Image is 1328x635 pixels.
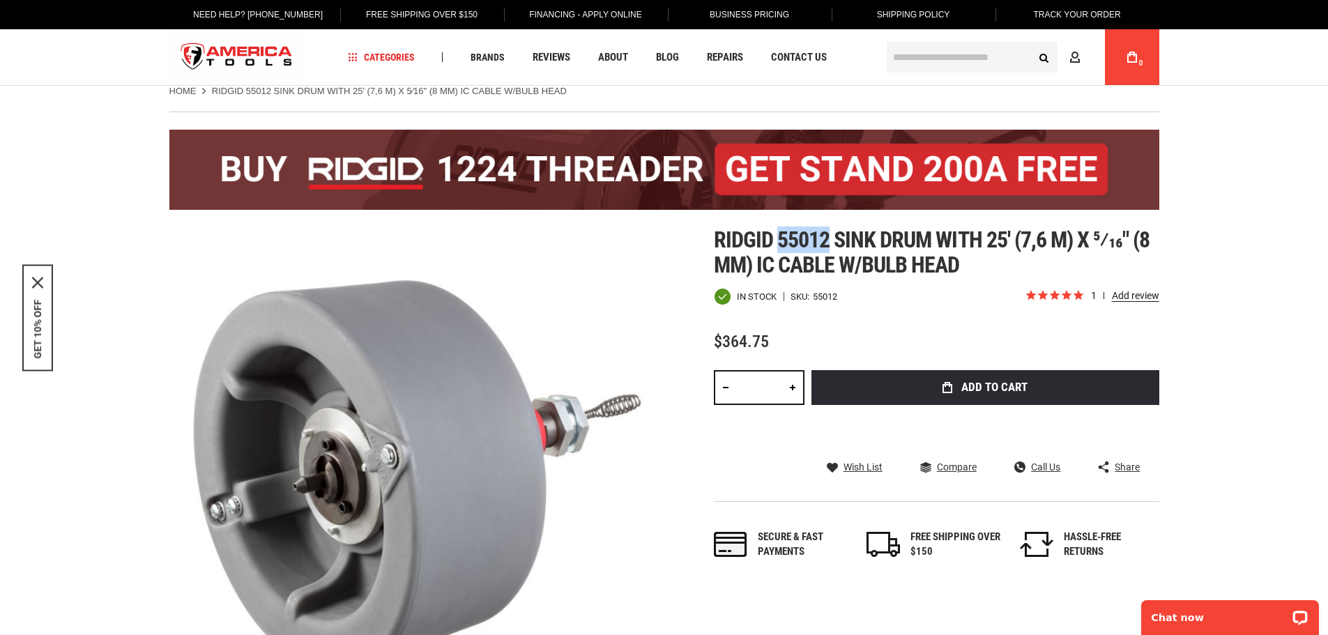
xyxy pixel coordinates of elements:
[1064,530,1154,560] div: HASSLE-FREE RETURNS
[844,462,883,472] span: Wish List
[867,532,900,557] img: shipping
[714,532,747,557] img: payments
[771,52,827,63] span: Contact Us
[1091,290,1159,301] span: 1 reviews
[526,48,577,67] a: Reviews
[1132,591,1328,635] iframe: LiveChat chat widget
[1020,532,1053,557] img: returns
[877,10,950,20] span: Shipping Policy
[1119,29,1145,85] a: 0
[811,370,1159,405] button: Add to Cart
[656,52,679,63] span: Blog
[701,48,749,67] a: Repairs
[791,292,813,301] strong: SKU
[169,31,305,84] a: store logo
[937,462,977,472] span: Compare
[169,31,305,84] img: America Tools
[961,381,1028,393] span: Add to Cart
[1115,462,1140,472] span: Share
[1139,59,1143,67] span: 0
[813,292,837,301] div: 55012
[471,52,505,62] span: Brands
[758,530,848,560] div: Secure & fast payments
[1025,289,1159,304] span: Rated 5.0 out of 5 stars 1 reviews
[464,48,511,67] a: Brands
[1031,44,1058,70] button: Search
[650,48,685,67] a: Blog
[592,48,634,67] a: About
[348,52,415,62] span: Categories
[920,461,977,473] a: Compare
[809,409,1162,450] iframe: Secure express checkout frame
[714,288,777,305] div: Availability
[533,52,570,63] span: Reviews
[32,299,43,358] button: GET 10% OFF
[1031,462,1060,472] span: Call Us
[910,530,1001,560] div: FREE SHIPPING OVER $150
[827,461,883,473] a: Wish List
[707,52,743,63] span: Repairs
[1014,461,1060,473] a: Call Us
[32,277,43,288] button: Close
[169,130,1159,210] img: BOGO: Buy the RIDGID® 1224 Threader (26092), get the 92467 200A Stand FREE!
[714,332,769,351] span: $364.75
[598,52,628,63] span: About
[342,48,421,67] a: Categories
[765,48,833,67] a: Contact Us
[169,85,197,98] a: Home
[1104,292,1104,299] span: review
[714,227,1150,278] span: Ridgid 55012 sink drum with 25' (7,6 m) x 5⁄16" (8 mm) ic cable w/bulb head
[737,292,777,301] span: In stock
[32,277,43,288] svg: close icon
[212,86,567,96] strong: RIDGID 55012 SINK DRUM WITH 25' (7,6 M) X 5⁄16" (8 MM) IC CABLE W/BULB HEAD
